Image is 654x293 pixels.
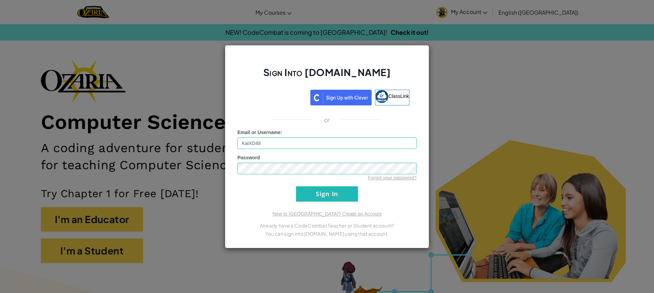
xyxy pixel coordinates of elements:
span: Password [237,155,260,160]
label: : [237,129,282,136]
p: You can sign into [DOMAIN_NAME] using that account. [237,230,417,238]
iframe: Sign in with Google Button [241,89,310,104]
input: Sign In [296,186,358,202]
h2: Sign Into [DOMAIN_NAME] [237,66,417,86]
span: Email or Username [237,130,281,135]
a: Forgot your password? [368,175,417,180]
img: clever_sso_button@2x.png [310,90,372,105]
span: ClassLink [388,93,409,99]
p: Already have a CodeCombat Teacher or Student account? [237,221,417,230]
p: or [324,116,330,124]
a: New to [GEOGRAPHIC_DATA]? Create an Account [272,211,381,217]
img: classlink-logo-small.png [375,90,388,103]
